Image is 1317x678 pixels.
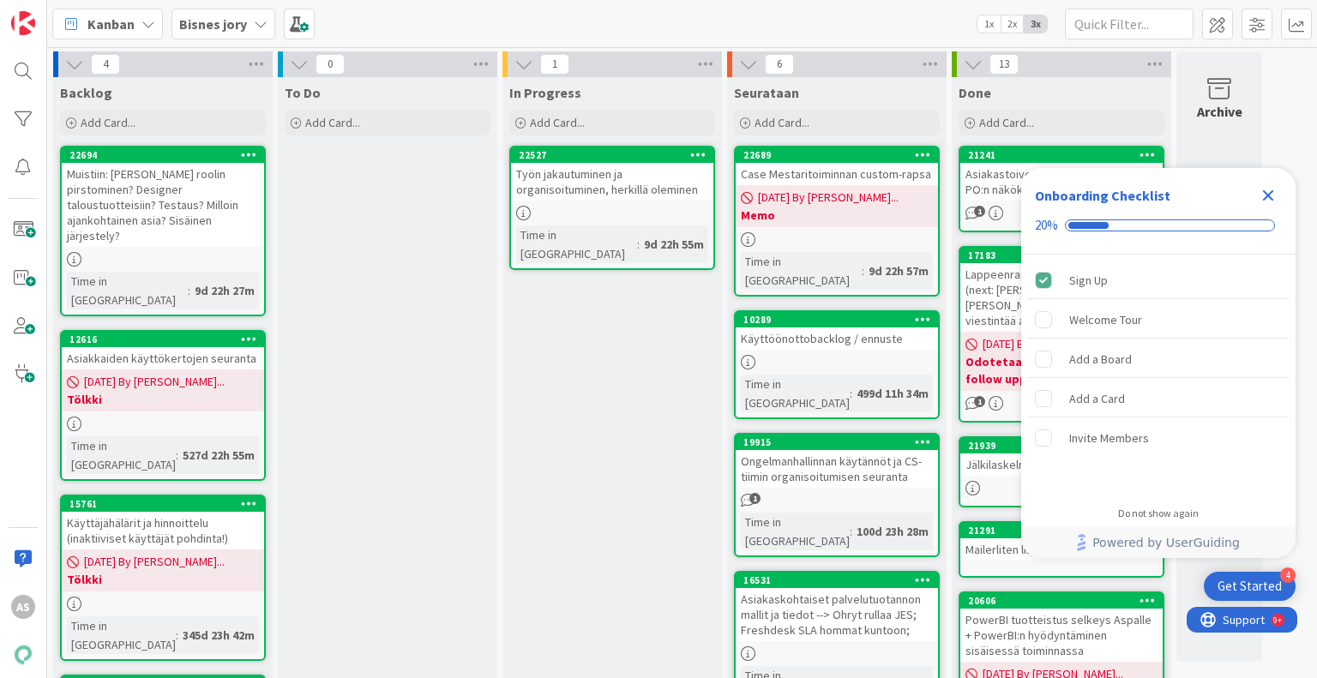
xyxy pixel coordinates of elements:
div: 22694Muistiin: [PERSON_NAME] roolin pirstominen? Designer taloustuotteisiin? Testaus? Milloin aja... [62,147,264,247]
b: Tölkki [67,571,259,588]
div: 19915 [736,435,938,450]
span: : [850,522,852,541]
div: 22527Työn jakautuminen ja organisoituminen, herkillä oleminen [511,147,713,201]
div: 12616 [62,332,264,347]
div: Käyttöönottobacklog / ennuste [736,327,938,350]
span: 2x [1001,15,1024,33]
div: Invite Members is incomplete. [1028,419,1289,457]
span: Powered by UserGuiding [1092,532,1240,553]
span: 3x [1024,15,1047,33]
span: 4 [91,54,120,75]
div: Jälkilaskelmien toteuttajat [960,453,1163,476]
span: [DATE] By [PERSON_NAME]... [983,335,1123,353]
div: 22689Case Mestaritoiminnan custom-rapsa [736,147,938,185]
span: [DATE] By [PERSON_NAME]... [84,373,225,391]
div: Add a Board is incomplete. [1028,340,1289,378]
span: To Do [285,84,321,101]
span: : [176,446,178,465]
div: 10289 [743,314,938,326]
div: Add a Card is incomplete. [1028,380,1289,417]
div: 22694 [62,147,264,163]
div: Muistiin: [PERSON_NAME] roolin pirstominen? Designer taloustuotteisiin? Testaus? Milloin ajankoht... [62,163,264,247]
span: Add Card... [530,115,585,130]
div: 100d 23h 28m [852,522,933,541]
span: 1 [974,206,985,217]
span: Add Card... [979,115,1034,130]
div: Footer [1021,527,1296,558]
div: Lappeenranta ja [PERSON_NAME] (next: [PERSON_NAME] ja [PERSON_NAME] eteneminen, sitten viestintää... [960,263,1163,332]
div: Time in [GEOGRAPHIC_DATA] [516,225,637,263]
a: 12616Asiakkaiden käyttökertojen seuranta[DATE] By [PERSON_NAME]...TölkkiTime in [GEOGRAPHIC_DATA]... [60,330,266,481]
div: 10289Käyttöönottobacklog / ennuste [736,312,938,350]
div: Time in [GEOGRAPHIC_DATA] [741,513,850,550]
div: Invite Members [1069,428,1149,448]
div: Welcome Tour [1069,309,1142,330]
span: Seurataan [734,84,799,101]
div: Add a Board [1069,349,1132,369]
div: 21241 [968,149,1163,161]
div: 20% [1035,218,1058,233]
div: 22689 [736,147,938,163]
a: 10289Käyttöönottobacklog / ennusteTime in [GEOGRAPHIC_DATA]:499d 11h 34m [734,310,940,419]
div: 4 [1280,567,1296,583]
a: 22527Työn jakautuminen ja organisoituminen, herkillä oleminenTime in [GEOGRAPHIC_DATA]:9d 22h 55m [509,146,715,270]
b: Odotetaan LPR tietoa, Altti follow uppaa [965,353,1158,387]
div: Close Checklist [1254,182,1282,209]
div: 22689 [743,149,938,161]
div: Time in [GEOGRAPHIC_DATA] [741,252,862,290]
div: 22527 [511,147,713,163]
span: 6 [765,54,794,75]
div: 21291 [968,525,1163,537]
span: : [637,235,640,254]
div: 19915Ongelmanhallinnan käytännöt ja CS-tiimin organisoitumisen seuranta [736,435,938,488]
div: 527d 22h 55m [178,446,259,465]
div: 9+ [87,7,95,21]
div: 12616 [69,333,264,345]
div: 12616Asiakkaiden käyttökertojen seuranta [62,332,264,369]
div: 22527 [519,149,713,161]
div: 21939 [960,438,1163,453]
div: Käyttäjähälärit ja hinnoittelu (inaktiiviset käyttäjät pohdinta!) [62,512,264,549]
div: Ongelmanhallinnan käytännöt ja CS-tiimin organisoitumisen seuranta [736,450,938,488]
div: 9d 22h 55m [640,235,708,254]
span: 1 [749,493,761,504]
div: 10289 [736,312,938,327]
div: 15761 [69,498,264,510]
span: Kanban [87,14,135,34]
span: 0 [316,54,345,75]
div: 15761Käyttäjähälärit ja hinnoittelu (inaktiiviset käyttäjät pohdinta!) [62,496,264,549]
div: Onboarding Checklist [1035,185,1170,206]
div: 21241 [960,147,1163,163]
div: Welcome Tour is incomplete. [1028,301,1289,339]
div: Add a Card [1069,388,1125,409]
div: 9d 22h 57m [864,261,933,280]
a: 17183Lappeenranta ja [PERSON_NAME] (next: [PERSON_NAME] ja [PERSON_NAME] eteneminen, sitten viest... [959,246,1164,423]
div: Archive [1197,101,1242,122]
div: 21291Mailerliten lisenssit ja käyttäminen [960,523,1163,561]
div: Get Started [1218,578,1282,595]
div: 20606 [968,595,1163,607]
div: 20606PowerBI tuotteistus selkeys Aspalle + PowerBI:n hyödyntäminen sisäisessä toiminnassa [960,593,1163,662]
img: Visit kanbanzone.com [11,11,35,35]
img: avatar [11,643,35,667]
div: 17183 [960,248,1163,263]
span: 1 [974,396,985,407]
div: Case Mestaritoiminnan custom-rapsa [736,163,938,185]
div: 9d 22h 27m [190,281,259,300]
div: Sign Up is complete. [1028,261,1289,299]
div: Do not show again [1118,507,1199,520]
span: : [188,281,190,300]
span: Done [959,84,991,101]
span: Backlog [60,84,112,101]
a: 22689Case Mestaritoiminnan custom-rapsa[DATE] By [PERSON_NAME]...MemoTime in [GEOGRAPHIC_DATA]:9d... [734,146,940,297]
div: Asiakkaiden käyttökertojen seuranta [62,347,264,369]
div: 21939Jälkilaskelmien toteuttajat [960,438,1163,476]
div: Mailerliten lisenssit ja käyttäminen [960,538,1163,561]
div: 21939 [968,440,1163,452]
div: AS [11,595,35,619]
span: Add Card... [305,115,360,130]
a: 21291Mailerliten lisenssit ja käyttäminen [959,521,1164,578]
span: Add Card... [755,115,809,130]
div: 21291 [960,523,1163,538]
span: [DATE] By [PERSON_NAME]... [758,189,899,207]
